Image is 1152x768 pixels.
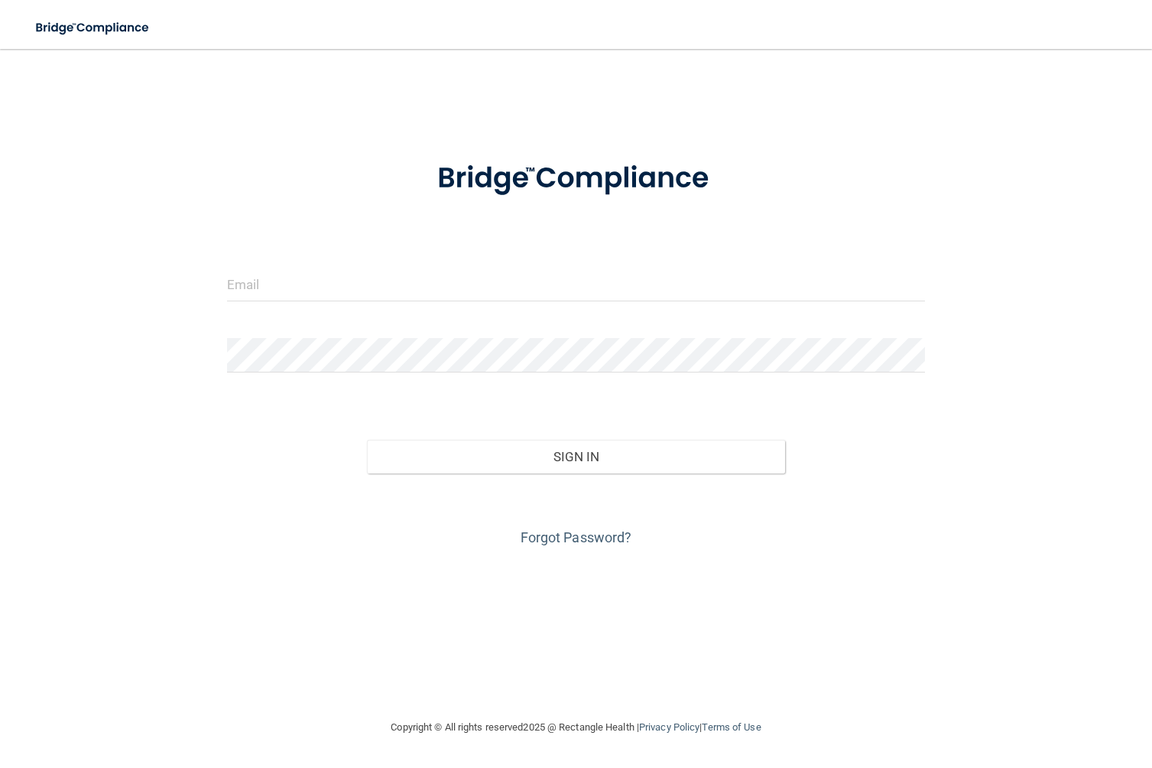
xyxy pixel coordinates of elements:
[367,440,786,473] button: Sign In
[407,141,745,216] img: bridge_compliance_login_screen.278c3ca4.svg
[521,529,632,545] a: Forgot Password?
[227,267,925,301] input: Email
[23,12,164,44] img: bridge_compliance_login_screen.278c3ca4.svg
[297,703,855,752] div: Copyright © All rights reserved 2025 @ Rectangle Health | |
[702,721,761,733] a: Terms of Use
[639,721,699,733] a: Privacy Policy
